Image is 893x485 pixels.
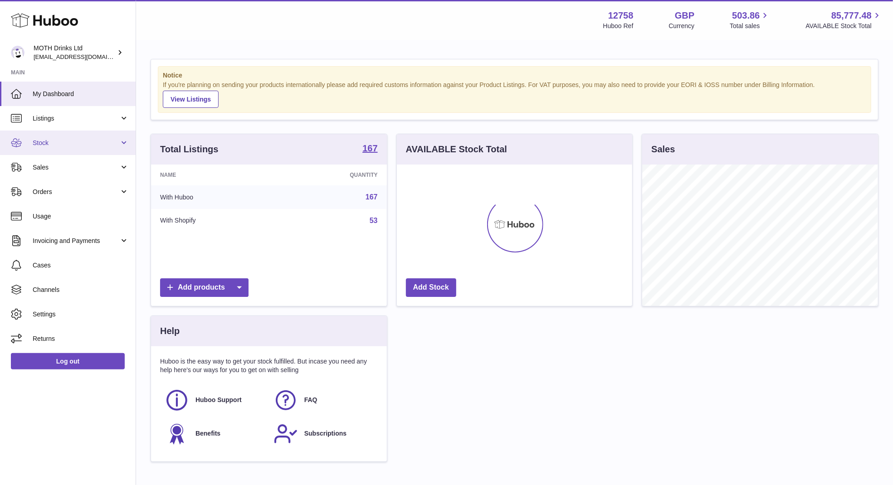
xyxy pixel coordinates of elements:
a: 167 [362,144,377,155]
span: Usage [33,212,129,221]
span: FAQ [304,396,317,404]
a: 85,777.48 AVAILABLE Stock Total [805,10,882,30]
th: Quantity [278,165,386,185]
span: My Dashboard [33,90,129,98]
span: Stock [33,139,119,147]
a: 503.86 Total sales [730,10,770,30]
a: 167 [366,193,378,201]
span: Channels [33,286,129,294]
span: Huboo Support [195,396,242,404]
p: Huboo is the easy way to get your stock fulfilled. But incase you need any help here's our ways f... [160,357,378,374]
div: If you're planning on sending your products internationally please add required customs informati... [163,81,866,108]
a: Add Stock [406,278,456,297]
span: Orders [33,188,119,196]
span: Settings [33,310,129,319]
a: View Listings [163,91,219,108]
strong: Notice [163,71,866,80]
a: FAQ [273,388,373,412]
a: Huboo Support [165,388,264,412]
a: Log out [11,353,125,369]
span: Subscriptions [304,429,346,438]
span: Cases [33,261,129,270]
strong: GBP [675,10,694,22]
h3: Total Listings [160,143,219,155]
strong: 167 [362,144,377,153]
span: Listings [33,114,119,123]
span: Returns [33,335,129,343]
td: With Shopify [151,209,278,233]
span: AVAILABLE Stock Total [805,22,882,30]
a: Benefits [165,422,264,446]
a: Subscriptions [273,422,373,446]
img: orders@mothdrinks.com [11,46,24,59]
a: 53 [370,217,378,224]
h3: Help [160,325,180,337]
th: Name [151,165,278,185]
span: 85,777.48 [831,10,872,22]
span: [EMAIL_ADDRESS][DOMAIN_NAME] [34,53,133,60]
span: Total sales [730,22,770,30]
span: Invoicing and Payments [33,237,119,245]
td: With Huboo [151,185,278,209]
h3: AVAILABLE Stock Total [406,143,507,155]
span: Benefits [195,429,220,438]
div: MOTH Drinks Ltd [34,44,115,61]
span: Sales [33,163,119,172]
div: Currency [669,22,695,30]
div: Huboo Ref [603,22,634,30]
strong: 12758 [608,10,634,22]
a: Add products [160,278,249,297]
span: 503.86 [732,10,760,22]
h3: Sales [651,143,675,155]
